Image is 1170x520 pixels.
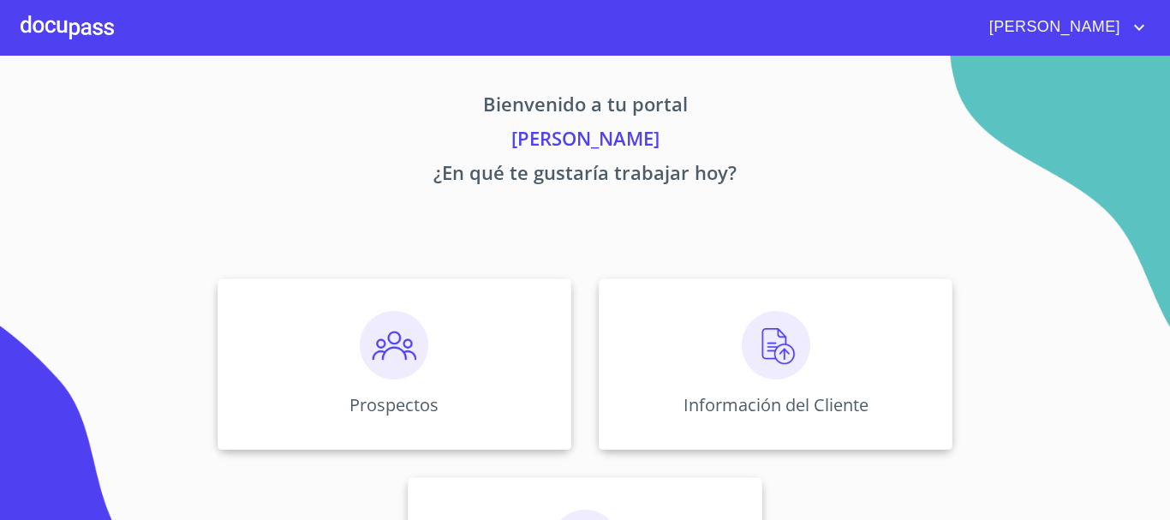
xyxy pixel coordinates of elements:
img: carga.png [742,311,810,380]
p: ¿En qué te gustaría trabajar hoy? [57,158,1113,193]
p: Información del Cliente [683,393,869,416]
p: Bienvenido a tu portal [57,90,1113,124]
button: account of current user [976,14,1149,41]
span: [PERSON_NAME] [976,14,1129,41]
p: [PERSON_NAME] [57,124,1113,158]
p: Prospectos [349,393,439,416]
img: prospectos.png [360,311,428,380]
